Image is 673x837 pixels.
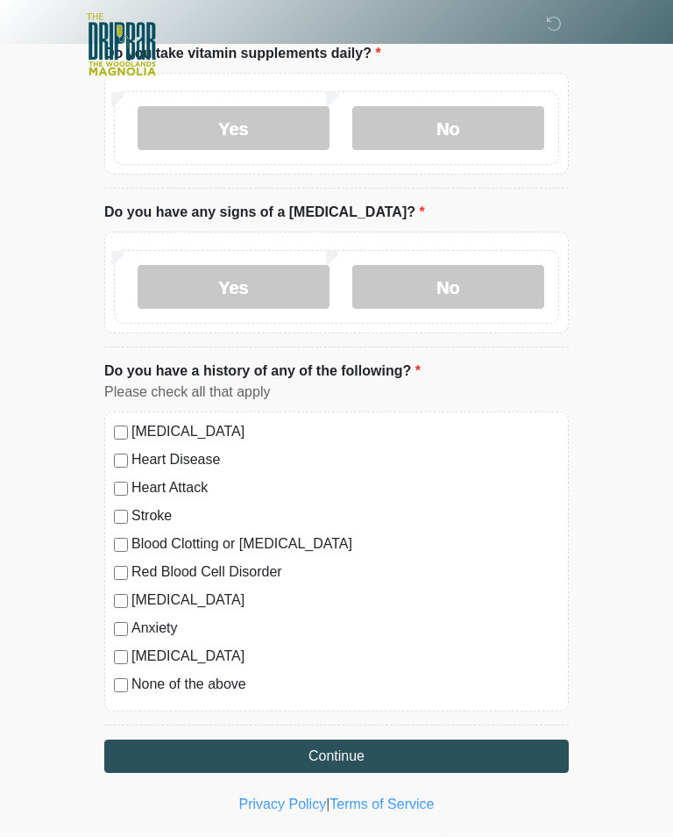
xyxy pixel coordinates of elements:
[114,538,128,552] input: Blood Clotting or [MEDICAL_DATA]
[114,454,128,468] input: Heart Disease
[352,106,544,150] label: No
[131,533,559,554] label: Blood Clotting or [MEDICAL_DATA]
[138,106,329,150] label: Yes
[131,590,559,611] label: [MEDICAL_DATA]
[131,505,559,526] label: Stroke
[131,421,559,442] label: [MEDICAL_DATA]
[131,449,559,470] label: Heart Disease
[131,618,559,639] label: Anxiety
[131,674,559,695] label: None of the above
[131,562,559,583] label: Red Blood Cell Disorder
[239,797,327,812] a: Privacy Policy
[114,650,128,664] input: [MEDICAL_DATA]
[104,202,425,223] label: Do you have any signs of a [MEDICAL_DATA]?
[329,797,434,812] a: Terms of Service
[114,566,128,580] input: Red Blood Cell Disorder
[114,678,128,692] input: None of the above
[114,482,128,496] input: Heart Attack
[114,426,128,440] input: [MEDICAL_DATA]
[114,510,128,524] input: Stroke
[131,646,559,667] label: [MEDICAL_DATA]
[104,382,569,403] div: Please check all that apply
[87,13,156,77] img: The DripBar - Magnolia Logo
[131,477,559,498] label: Heart Attack
[104,361,421,382] label: Do you have a history of any of the following?
[114,622,128,636] input: Anxiety
[326,797,329,812] a: |
[104,740,569,773] button: Continue
[138,265,329,309] label: Yes
[114,594,128,608] input: [MEDICAL_DATA]
[352,265,544,309] label: No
